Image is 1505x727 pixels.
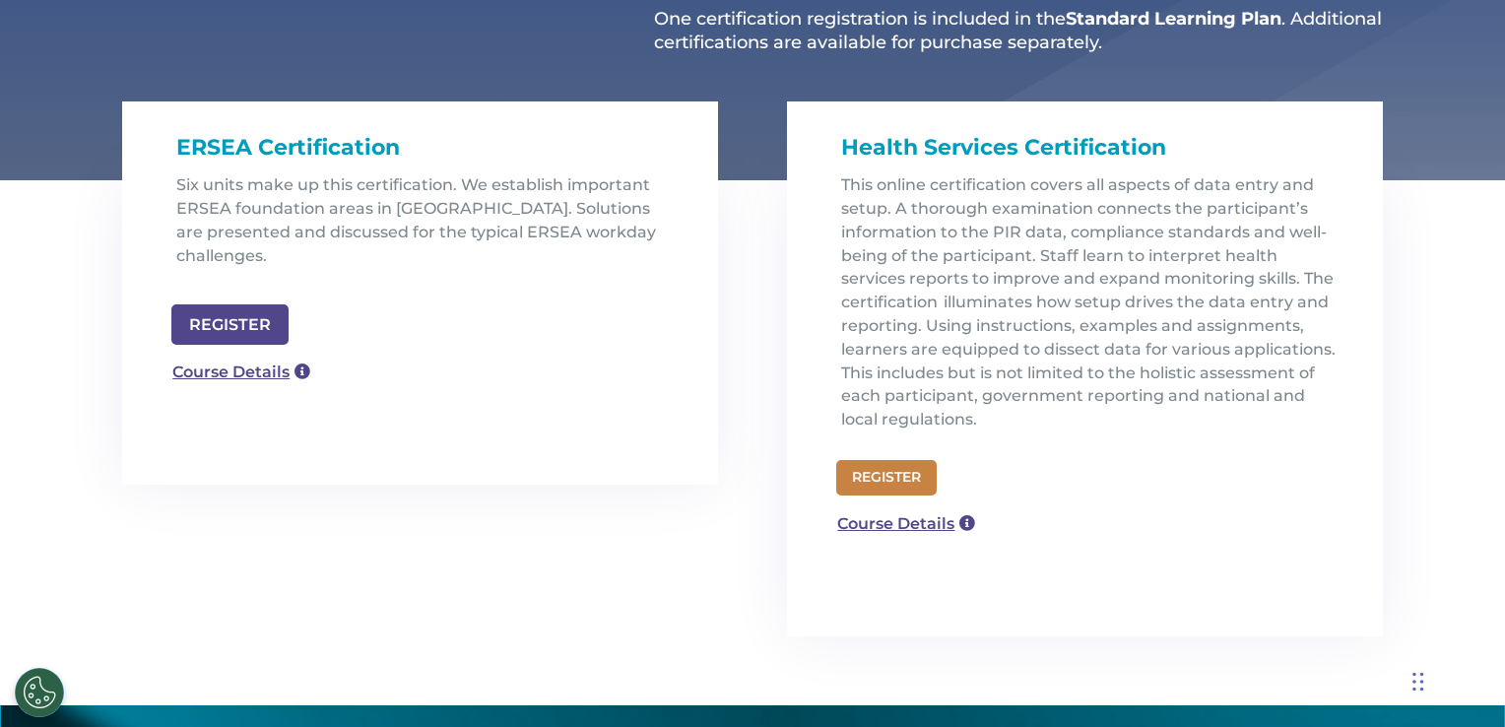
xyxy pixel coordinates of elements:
strong: Standard Learning Plan [1066,8,1281,30]
p: Six units make up this certification. We establish important ERSEA foundation areas in [GEOGRAPHI... [176,173,679,283]
a: REGISTER [171,304,289,345]
button: Cookies Settings [15,668,64,717]
span: . Additional certifications are available for purchase separately. [654,8,1382,52]
a: REGISTER [836,460,937,496]
iframe: Chat Widget [1407,632,1505,727]
span: This online certification covers all aspects of data entry and setup. A thorough examination conn... [841,175,1336,429]
span: One certification registration is included in the [654,8,1066,30]
div: Drag [1412,652,1424,711]
span: ERSEA Certification [176,134,400,161]
a: Course Details [162,355,321,391]
a: Course Details [826,505,986,542]
span: Health Services Certification [841,134,1166,161]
